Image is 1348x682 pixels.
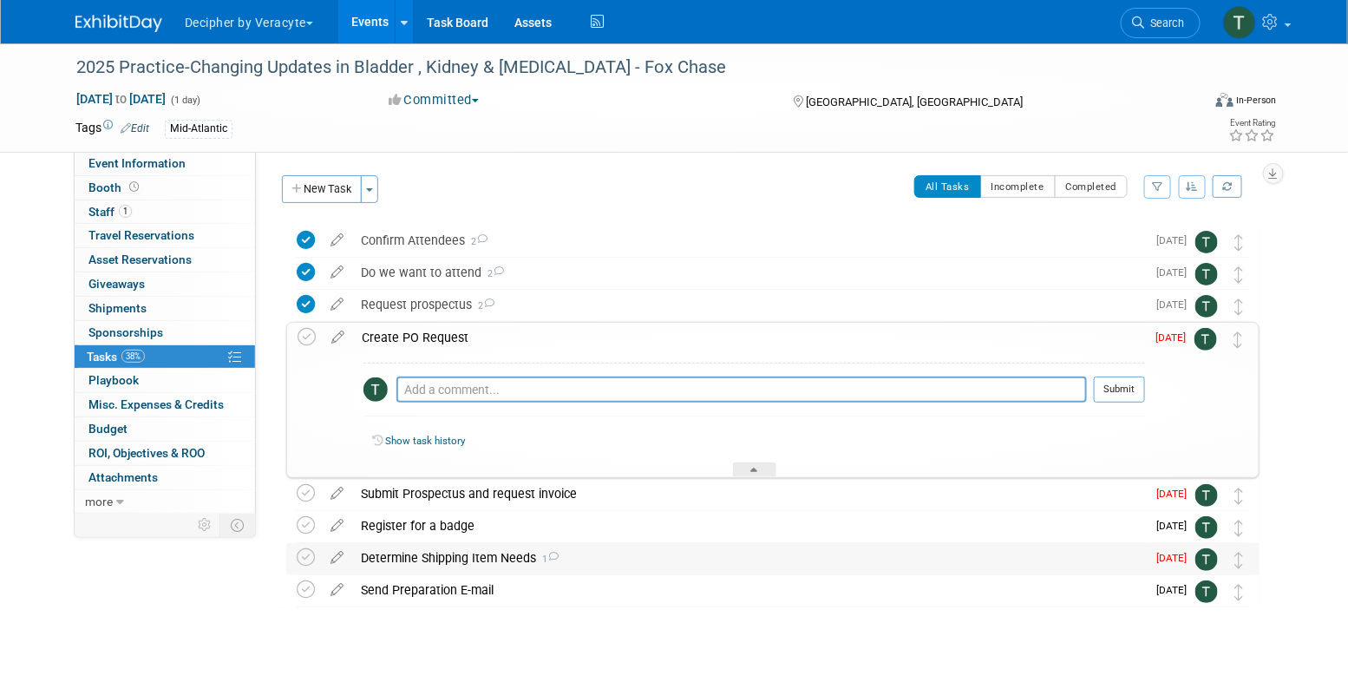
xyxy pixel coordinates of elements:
span: Asset Reservations [88,252,192,266]
a: Show task history [385,435,465,447]
img: Tony Alvarado [1195,484,1218,507]
a: Event Information [75,152,255,175]
button: Submit [1094,377,1145,403]
a: Asset Reservations [75,248,255,272]
i: Move task [1233,331,1242,348]
button: Committed [383,91,486,109]
i: Move task [1234,298,1243,315]
i: Move task [1234,552,1243,568]
div: Event Format [1098,90,1277,116]
img: Format-Inperson.png [1216,93,1233,107]
span: to [113,92,129,106]
a: edit [322,233,352,248]
div: 2025 Practice-Changing Updates in Bladder , Kidney & [MEDICAL_DATA] - Fox Chase [70,52,1175,83]
div: Mid-Atlantic [165,120,232,138]
span: Event Information [88,156,186,170]
span: [DATE] [1156,520,1195,532]
img: Tony Alvarado [1194,328,1217,351]
i: Move task [1234,520,1243,536]
a: Misc. Expenses & Credits [75,393,255,416]
span: [DATE] [1156,488,1195,500]
span: [DATE] [1156,552,1195,564]
span: Booth not reserved yet [126,180,142,193]
a: Booth [75,176,255,200]
i: Move task [1234,488,1243,504]
div: Do we want to attend [352,258,1146,287]
a: Refresh [1213,175,1242,198]
span: Shipments [88,301,147,315]
i: Move task [1234,584,1243,600]
a: edit [322,518,352,534]
span: ROI, Objectives & ROO [88,446,205,460]
span: Travel Reservations [88,228,194,242]
td: Tags [75,119,149,139]
span: Sponsorships [88,325,163,339]
span: (1 day) [169,95,200,106]
button: All Tasks [914,175,981,198]
a: Tasks38% [75,345,255,369]
span: [DATE] [1156,584,1195,596]
a: edit [322,486,352,502]
span: 38% [121,350,145,363]
span: [DATE] [1156,266,1195,279]
a: Playbook [75,369,255,392]
a: Edit [121,122,149,134]
i: Move task [1234,266,1243,283]
span: Budget [88,422,128,436]
span: 2 [472,300,494,311]
div: Request prospectus [352,290,1146,319]
img: Tony Alvarado [1195,548,1218,571]
span: Booth [88,180,142,194]
img: ExhibitDay [75,15,162,32]
div: Send Preparation E-mail [352,575,1146,605]
a: edit [323,330,353,345]
span: Playbook [88,373,139,387]
div: In-Person [1236,94,1277,107]
a: more [75,490,255,514]
img: Tony Alvarado [1195,295,1218,318]
div: Create PO Request [353,323,1145,352]
span: [DATE] [DATE] [75,91,167,107]
span: [GEOGRAPHIC_DATA], [GEOGRAPHIC_DATA] [806,95,1023,108]
span: [DATE] [1156,298,1195,311]
span: 1 [119,205,132,218]
a: ROI, Objectives & ROO [75,442,255,465]
a: Staff1 [75,200,255,224]
div: Confirm Attendees [352,226,1146,255]
div: Determine Shipping Item Needs [352,543,1146,573]
span: [DATE] [1155,331,1194,344]
a: Shipments [75,297,255,320]
div: Submit Prospectus and request invoice [352,479,1146,508]
img: Tony Alvarado [363,377,388,402]
td: Toggle Event Tabs [220,514,256,536]
img: Tony Alvarado [1195,231,1218,253]
button: Completed [1055,175,1129,198]
img: Tony Alvarado [1223,6,1256,39]
span: Attachments [88,470,158,484]
a: Search [1121,8,1201,38]
span: Search [1144,16,1184,30]
span: Staff [88,205,132,219]
img: Tony Alvarado [1195,580,1218,603]
a: edit [322,550,352,566]
button: New Task [282,175,362,203]
img: Tony Alvarado [1195,516,1218,539]
div: Event Rating [1229,119,1276,128]
span: Misc. Expenses & Credits [88,397,224,411]
a: Budget [75,417,255,441]
a: Sponsorships [75,321,255,344]
a: Attachments [75,466,255,489]
a: Travel Reservations [75,224,255,247]
a: edit [322,297,352,312]
td: Personalize Event Tab Strip [190,514,220,536]
span: [DATE] [1156,234,1195,246]
span: more [85,495,113,508]
span: Giveaways [88,277,145,291]
a: edit [322,582,352,598]
span: 2 [481,268,504,279]
div: Register for a badge [352,511,1146,541]
span: 2 [465,236,488,247]
span: Tasks [87,350,145,364]
a: edit [322,265,352,280]
img: Tony Alvarado [1195,263,1218,285]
